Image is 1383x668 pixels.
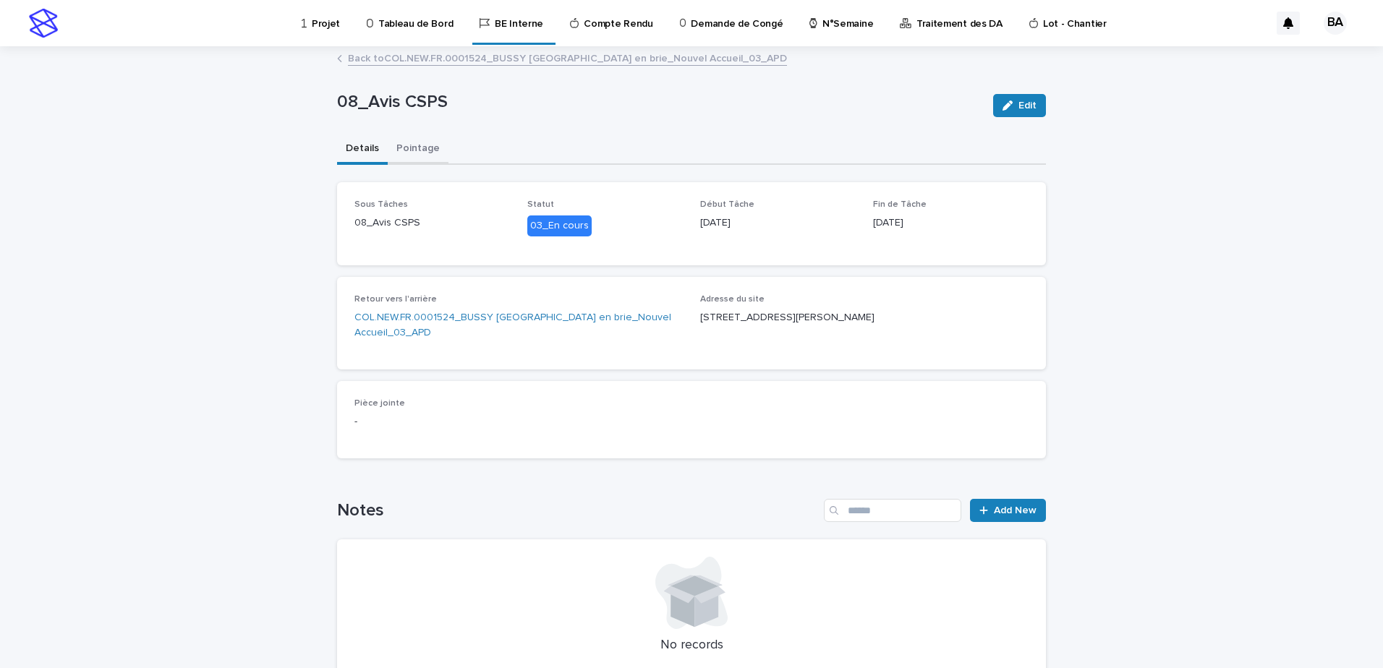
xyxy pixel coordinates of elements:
[354,638,1029,654] p: No records
[700,215,856,231] p: [DATE]
[527,200,554,209] span: Statut
[354,399,405,408] span: Pièce jointe
[527,215,592,236] div: 03_En cours
[348,49,787,66] a: Back toCOL.NEW.FR.0001524_BUSSY [GEOGRAPHIC_DATA] en brie_Nouvel Accueil_03_APD
[1018,100,1037,111] span: Edit
[354,200,408,209] span: Sous Tâches
[354,215,510,231] p: 08_Avis CSPS
[29,9,58,38] img: stacker-logo-s-only.png
[354,295,437,304] span: Retour vers l'arrière
[824,499,961,522] input: Search
[337,92,982,113] p: 08_Avis CSPS
[388,134,448,165] button: Pointage
[970,499,1046,522] a: Add New
[873,215,1029,231] p: [DATE]
[700,200,754,209] span: Début Tâche
[994,505,1037,515] span: Add New
[873,200,927,209] span: Fin de Tâche
[354,310,683,341] a: COL.NEW.FR.0001524_BUSSY [GEOGRAPHIC_DATA] en brie_Nouvel Accueil_03_APD
[700,295,765,304] span: Adresse du site
[337,134,388,165] button: Details
[700,310,1029,325] p: [STREET_ADDRESS][PERSON_NAME]
[354,414,1029,429] p: -
[993,94,1046,117] button: Edit
[337,500,818,521] h1: Notes
[1324,12,1347,35] div: BA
